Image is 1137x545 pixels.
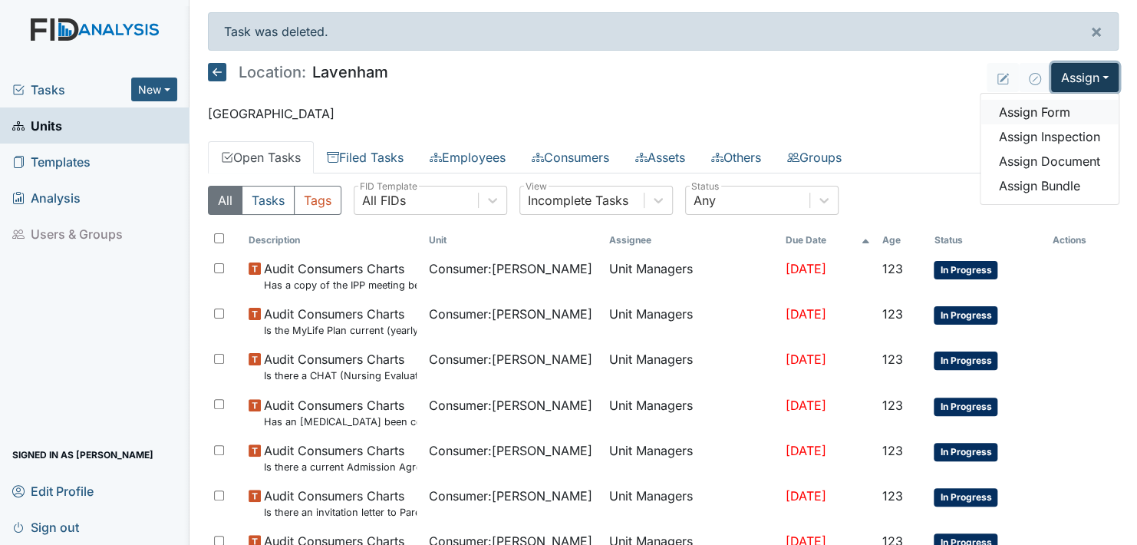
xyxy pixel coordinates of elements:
[603,344,779,389] td: Unit Managers
[429,350,592,368] span: Consumer : [PERSON_NAME]
[603,481,779,526] td: Unit Managers
[12,479,94,503] span: Edit Profile
[1090,20,1102,42] span: ×
[603,299,779,344] td: Unit Managers
[242,227,423,253] th: Toggle SortBy
[208,141,314,173] a: Open Tasks
[694,191,716,210] div: Any
[1075,13,1118,50] button: ×
[264,323,417,338] small: Is the MyLife Plan current (yearly)?
[934,306,997,325] span: In Progress
[934,261,997,279] span: In Progress
[603,253,779,299] td: Unit Managers
[429,259,592,278] span: Consumer : [PERSON_NAME]
[622,141,698,173] a: Assets
[882,352,903,367] span: 123
[264,415,417,429] small: Has an [MEDICAL_DATA] been completed and recommendations followed?
[980,100,1119,124] a: Assign Form
[882,488,903,504] span: 123
[934,443,997,461] span: In Progress
[417,141,519,173] a: Employees
[12,186,81,210] span: Analysis
[1046,227,1119,253] th: Actions
[603,227,779,253] th: Assignee
[779,227,876,253] th: Toggle SortBy
[264,259,417,292] span: Audit Consumers Charts Has a copy of the IPP meeting been sent to the Parent/Guardian within 30 d...
[242,186,295,215] button: Tasks
[980,173,1119,198] a: Assign Bundle
[264,396,417,429] span: Audit Consumers Charts Has an Audiological Evaluation been completed and recommendations followed?
[208,104,1119,123] p: [GEOGRAPHIC_DATA]
[519,141,622,173] a: Consumers
[264,368,417,383] small: Is there a CHAT (Nursing Evaluation) no more than a year old?
[208,186,242,215] button: All
[785,261,826,276] span: [DATE]
[214,233,224,243] input: Toggle All Rows Selected
[12,114,62,137] span: Units
[208,63,388,81] h5: Lavenham
[528,191,628,210] div: Incomplete Tasks
[429,305,592,323] span: Consumer : [PERSON_NAME]
[876,227,928,253] th: Toggle SortBy
[362,191,406,210] div: All FIDs
[314,141,417,173] a: Filed Tasks
[208,186,341,215] div: Type filter
[980,149,1119,173] a: Assign Document
[12,150,91,173] span: Templates
[882,398,903,413] span: 123
[264,460,417,474] small: Is there a current Admission Agreement ([DATE])?
[934,352,997,370] span: In Progress
[264,305,417,338] span: Audit Consumers Charts Is the MyLife Plan current (yearly)?
[1051,63,1119,92] button: Assign
[882,261,903,276] span: 123
[131,78,177,101] button: New
[429,487,592,505] span: Consumer : [PERSON_NAME]
[239,64,306,80] span: Location:
[603,435,779,481] td: Unit Managers
[603,390,779,435] td: Unit Managers
[785,488,826,504] span: [DATE]
[12,515,79,539] span: Sign out
[882,443,903,458] span: 123
[208,12,1119,51] div: Task was deleted.
[785,398,826,413] span: [DATE]
[785,352,826,367] span: [DATE]
[429,396,592,415] span: Consumer : [PERSON_NAME]
[12,81,131,99] a: Tasks
[928,227,1046,253] th: Toggle SortBy
[429,441,592,460] span: Consumer : [PERSON_NAME]
[264,505,417,520] small: Is there an invitation letter to Parent/Guardian for current years team meetings in T-Logs (Therap)?
[264,350,417,383] span: Audit Consumers Charts Is there a CHAT (Nursing Evaluation) no more than a year old?
[785,443,826,458] span: [DATE]
[934,398,997,416] span: In Progress
[423,227,603,253] th: Toggle SortBy
[882,306,903,322] span: 123
[12,443,153,467] span: Signed in as [PERSON_NAME]
[264,487,417,520] span: Audit Consumers Charts Is there an invitation letter to Parent/Guardian for current years team me...
[980,124,1119,149] a: Assign Inspection
[785,306,826,322] span: [DATE]
[264,441,417,474] span: Audit Consumers Charts Is there a current Admission Agreement (within one year)?
[698,141,774,173] a: Others
[264,278,417,292] small: Has a copy of the IPP meeting been sent to the Parent/Guardian [DATE] of the meeting?
[294,186,341,215] button: Tags
[934,488,997,507] span: In Progress
[774,141,855,173] a: Groups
